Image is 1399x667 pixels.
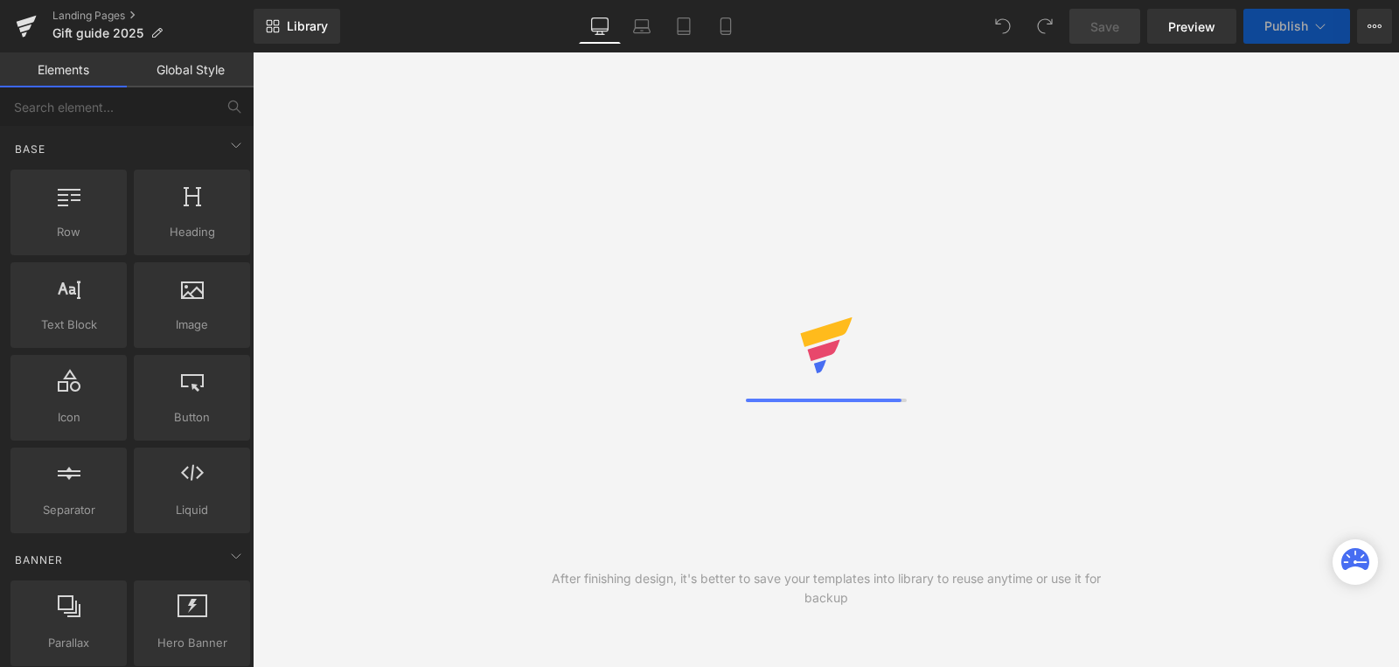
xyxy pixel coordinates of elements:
span: Parallax [16,634,122,652]
span: Button [139,408,245,427]
span: Liquid [139,501,245,519]
span: Preview [1168,17,1215,36]
a: Preview [1147,9,1236,44]
span: Separator [16,501,122,519]
a: Laptop [621,9,663,44]
span: Publish [1264,19,1308,33]
span: Icon [16,408,122,427]
span: Hero Banner [139,634,245,652]
div: After finishing design, it's better to save your templates into library to reuse anytime or use i... [539,569,1113,608]
span: Image [139,316,245,334]
span: Library [287,18,328,34]
button: Redo [1027,9,1062,44]
a: Landing Pages [52,9,254,23]
span: Heading [139,223,245,241]
a: Tablet [663,9,705,44]
a: New Library [254,9,340,44]
span: Base [13,141,47,157]
span: Banner [13,552,65,568]
span: Text Block [16,316,122,334]
a: Desktop [579,9,621,44]
span: Row [16,223,122,241]
button: Undo [985,9,1020,44]
span: Gift guide 2025 [52,26,143,40]
button: Publish [1243,9,1350,44]
span: Save [1090,17,1119,36]
a: Global Style [127,52,254,87]
a: Mobile [705,9,747,44]
button: More [1357,9,1392,44]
